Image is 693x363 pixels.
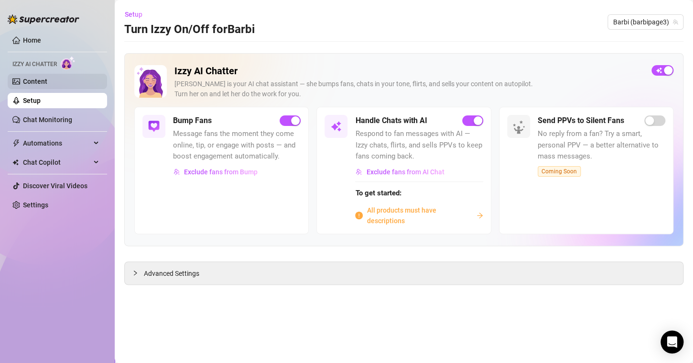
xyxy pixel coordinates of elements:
img: AI Chatter [61,56,76,70]
h2: Izzy AI Chatter [174,65,644,77]
span: Coming Soon [538,166,581,177]
h5: Bump Fans [173,115,212,126]
div: collapsed [132,268,144,278]
span: team [672,19,678,25]
img: svg%3e [148,121,160,132]
a: Content [23,78,47,85]
span: Setup [125,11,142,18]
h5: Send PPVs to Silent Fans [538,115,624,126]
span: info-circle [355,212,363,219]
div: [PERSON_NAME] is your AI chat assistant — she bumps fans, chats in your tone, flirts, and sells y... [174,79,644,99]
span: No reply from a fan? Try a smart, personal PPV — a better alternative to mass messages. [538,128,665,162]
a: Discover Viral Videos [23,182,87,190]
h3: Turn Izzy On/Off for Barbi [124,22,255,37]
span: Advanced Settings [144,268,199,279]
button: Setup [124,7,150,22]
span: Respond to fan messages with AI — Izzy chats, flirts, and sells PPVs to keep fans coming back. [355,128,483,162]
span: Barbi (barbipage3) [613,15,678,29]
span: Exclude fans from AI Chat [366,168,444,176]
a: Settings [23,201,48,209]
button: Exclude fans from AI Chat [355,164,444,180]
span: Automations [23,136,91,151]
img: silent-fans-ppv-o-N6Mmdf.svg [512,120,528,136]
strong: To get started: [355,189,401,197]
img: logo-BBDzfeDw.svg [8,14,79,24]
img: svg%3e [173,169,180,175]
span: arrow-right [476,212,483,219]
div: Open Intercom Messenger [661,330,683,353]
h5: Handle Chats with AI [355,115,427,126]
img: svg%3e [330,121,342,132]
img: Izzy AI Chatter [134,65,167,98]
button: Exclude fans from Bump [173,164,258,180]
img: Chat Copilot [12,159,19,166]
img: svg%3e [356,169,362,175]
a: Setup [23,97,41,104]
span: collapsed [132,270,138,276]
span: Izzy AI Chatter [12,60,57,69]
a: Chat Monitoring [23,116,72,124]
span: thunderbolt [12,139,20,147]
span: Chat Copilot [23,155,91,170]
span: All products must have descriptions [367,205,472,226]
span: Exclude fans from Bump [184,168,258,176]
a: Home [23,36,41,44]
span: Message fans the moment they come online, tip, or engage with posts — and boost engagement automa... [173,128,301,162]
